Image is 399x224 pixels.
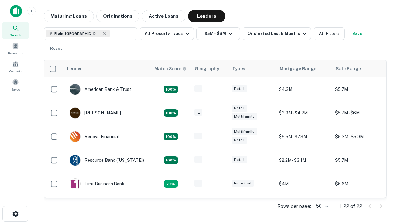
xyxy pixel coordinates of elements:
div: Retail [232,156,247,163]
span: Elgin, [GEOGRAPHIC_DATA], [GEOGRAPHIC_DATA] [54,31,101,36]
img: picture [70,84,80,95]
td: $2.2M - $3.1M [276,148,332,172]
td: $3.1M [276,196,332,219]
div: IL [194,85,202,92]
h6: Match Score [154,65,185,72]
div: Matching Properties: 7, hasApolloMatch: undefined [164,86,178,93]
div: Mortgage Range [280,65,316,72]
div: Renovo Financial [70,131,119,142]
td: $4.3M [276,77,332,101]
th: Lender [63,60,151,77]
button: All Filters [314,27,345,40]
button: All Property Types [140,27,194,40]
th: Mortgage Range [276,60,332,77]
button: Lenders [188,10,225,22]
td: $5.5M - $7.3M [276,125,332,148]
div: American Bank & Trust [70,84,131,95]
div: Retail [232,85,247,92]
td: $5.7M [332,77,388,101]
div: Originated Last 6 Months [248,30,308,37]
img: picture [70,108,80,118]
a: Borrowers [2,40,29,57]
button: Reset [46,42,66,55]
div: IL [194,109,202,116]
div: Matching Properties: 3, hasApolloMatch: undefined [164,180,178,188]
th: Types [228,60,276,77]
span: Search [10,33,21,38]
img: capitalize-icon.png [10,5,22,17]
div: Industrial [232,180,254,187]
td: $5.3M - $5.9M [332,125,388,148]
span: Saved [11,87,20,92]
div: Resource Bank ([US_STATE]) [70,155,144,166]
button: Originations [96,10,139,22]
img: picture [70,131,80,142]
th: Sale Range [332,60,388,77]
div: Geography [195,65,219,72]
button: $5M - $6M [196,27,240,40]
button: Maturing Loans [44,10,94,22]
td: $4M [276,172,332,196]
div: Capitalize uses an advanced AI algorithm to match your search with the best lender. The match sco... [154,65,187,72]
img: picture [70,155,80,166]
div: Retail [232,137,247,144]
td: $5.6M [332,172,388,196]
img: picture [70,179,80,189]
a: Saved [2,76,29,93]
div: Retail [232,105,247,112]
button: Save your search to get updates of matches that match your search criteria. [347,27,367,40]
span: Borrowers [8,51,23,56]
th: Capitalize uses an advanced AI algorithm to match your search with the best lender. The match sco... [151,60,191,77]
div: Matching Properties: 4, hasApolloMatch: undefined [164,156,178,164]
th: Geography [191,60,228,77]
p: Rows per page: [277,203,311,210]
a: Contacts [2,58,29,75]
td: $5.1M [332,196,388,219]
button: Active Loans [142,10,185,22]
span: Contacts [9,69,22,74]
iframe: Chat Widget [368,154,399,184]
div: Multifamily [232,128,257,135]
div: IL [194,133,202,140]
div: Matching Properties: 4, hasApolloMatch: undefined [164,133,178,140]
td: $5.7M [332,148,388,172]
a: Search [2,22,29,39]
div: Lender [67,65,82,72]
div: 50 [314,202,329,211]
div: IL [194,156,202,163]
td: $5.7M - $6M [332,101,388,125]
div: Multifamily [232,113,257,120]
div: IL [194,180,202,187]
td: $3.9M - $4.2M [276,101,332,125]
div: Matching Properties: 4, hasApolloMatch: undefined [164,109,178,117]
div: Types [232,65,245,72]
div: [PERSON_NAME] [70,107,121,119]
div: Sale Range [336,65,361,72]
button: Originated Last 6 Months [243,27,311,40]
div: First Business Bank [70,178,124,189]
p: 1–22 of 22 [339,203,362,210]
